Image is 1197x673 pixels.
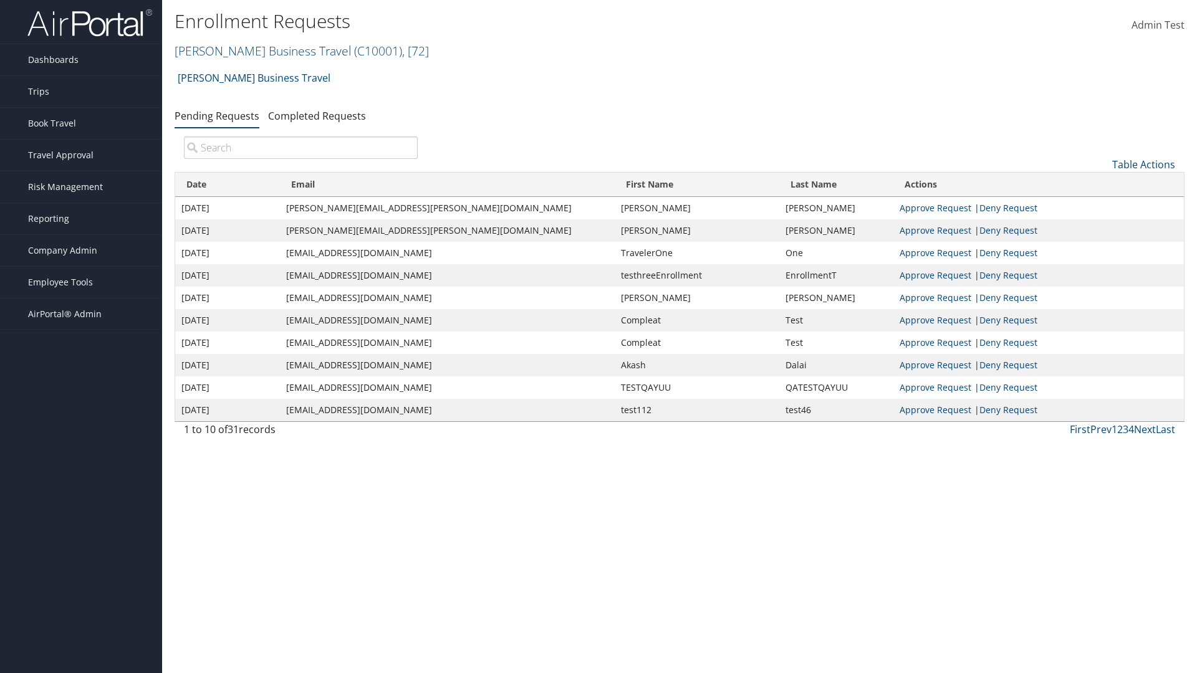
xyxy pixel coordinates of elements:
th: Actions [893,173,1184,197]
td: Test [779,309,893,332]
a: Deny Request [979,381,1037,393]
a: Last [1156,422,1175,436]
a: Next [1134,422,1156,436]
div: 1 to 10 of records [184,422,418,443]
a: Deny Request [979,269,1037,281]
a: Deny Request [979,202,1037,214]
td: | [893,309,1184,332]
td: Compleat [615,309,779,332]
span: Reporting [28,203,69,234]
td: [EMAIL_ADDRESS][DOMAIN_NAME] [280,376,615,399]
td: [PERSON_NAME] [615,219,779,242]
a: Deny Request [979,224,1037,236]
td: | [893,219,1184,242]
td: [PERSON_NAME] [615,287,779,309]
th: First Name: activate to sort column ascending [615,173,779,197]
td: [EMAIL_ADDRESS][DOMAIN_NAME] [280,309,615,332]
td: TESTQAYUU [615,376,779,399]
a: Prev [1090,422,1112,436]
a: 4 [1128,422,1134,436]
td: | [893,399,1184,421]
a: Pending Requests [175,109,259,123]
td: [PERSON_NAME] [779,197,893,219]
a: Deny Request [979,404,1037,416]
td: QATESTQAYUU [779,376,893,399]
td: [PERSON_NAME][EMAIL_ADDRESS][PERSON_NAME][DOMAIN_NAME] [280,219,615,242]
td: [DATE] [175,242,280,264]
span: Dashboards [28,44,79,75]
td: TravelerOne [615,242,779,264]
a: Deny Request [979,247,1037,259]
a: Table Actions [1112,158,1175,171]
td: [DATE] [175,332,280,354]
td: [DATE] [175,376,280,399]
td: | [893,376,1184,399]
td: [EMAIL_ADDRESS][DOMAIN_NAME] [280,399,615,421]
td: [EMAIL_ADDRESS][DOMAIN_NAME] [280,332,615,354]
span: Admin Test [1132,18,1185,32]
span: Employee Tools [28,267,93,298]
a: Approve Request [900,224,971,236]
td: | [893,264,1184,287]
td: testhreeEnrollment [615,264,779,287]
a: Approve Request [900,359,971,371]
span: Company Admin [28,235,97,266]
td: | [893,197,1184,219]
th: Email: activate to sort column ascending [280,173,615,197]
a: 3 [1123,422,1128,436]
h1: Enrollment Requests [175,8,848,34]
td: Dalai [779,354,893,376]
th: Date: activate to sort column descending [175,173,280,197]
td: | [893,242,1184,264]
td: [DATE] [175,287,280,309]
a: Approve Request [900,404,971,416]
td: [EMAIL_ADDRESS][DOMAIN_NAME] [280,354,615,376]
a: Approve Request [900,314,971,326]
td: Compleat [615,332,779,354]
td: | [893,354,1184,376]
a: Deny Request [979,292,1037,303]
a: Approve Request [900,202,971,214]
td: test46 [779,399,893,421]
a: First [1070,422,1090,436]
a: [PERSON_NAME] Business Travel [175,42,429,59]
td: [EMAIL_ADDRESS][DOMAIN_NAME] [280,242,615,264]
span: Risk Management [28,171,103,203]
td: | [893,287,1184,309]
td: [EMAIL_ADDRESS][DOMAIN_NAME] [280,264,615,287]
a: Deny Request [979,359,1037,371]
td: [DATE] [175,197,280,219]
td: [DATE] [175,309,280,332]
a: [PERSON_NAME] Business Travel [178,65,330,90]
a: Deny Request [979,336,1037,348]
a: 1 [1112,422,1117,436]
input: Search [184,136,418,159]
td: [DATE] [175,354,280,376]
td: | [893,332,1184,354]
td: [PERSON_NAME][EMAIL_ADDRESS][PERSON_NAME][DOMAIN_NAME] [280,197,615,219]
a: 2 [1117,422,1123,436]
a: Approve Request [900,247,971,259]
span: AirPortal® Admin [28,298,102,330]
td: One [779,242,893,264]
a: Approve Request [900,381,971,393]
td: Test [779,332,893,354]
span: ( C10001 ) [354,42,402,59]
th: Last Name: activate to sort column ascending [779,173,893,197]
span: Trips [28,76,49,107]
a: Approve Request [900,292,971,303]
a: Admin Test [1132,6,1185,45]
td: [DATE] [175,219,280,242]
td: Akash [615,354,779,376]
td: EnrollmentT [779,264,893,287]
a: Approve Request [900,336,971,348]
span: , [ 72 ] [402,42,429,59]
img: airportal-logo.png [27,8,152,37]
span: 31 [228,422,239,436]
td: [PERSON_NAME] [615,197,779,219]
td: [PERSON_NAME] [779,219,893,242]
td: [EMAIL_ADDRESS][DOMAIN_NAME] [280,287,615,309]
span: Book Travel [28,108,76,139]
a: Approve Request [900,269,971,281]
td: test112 [615,399,779,421]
